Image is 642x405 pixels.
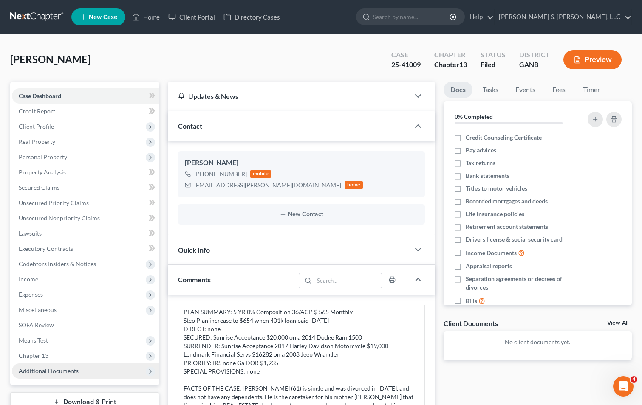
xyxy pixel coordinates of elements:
div: [EMAIL_ADDRESS][PERSON_NAME][DOMAIN_NAME] [194,181,341,189]
span: Pay advices [466,146,496,155]
span: Unsecured Nonpriority Claims [19,214,100,222]
span: Drivers license & social security card [466,235,563,244]
a: Credit Report [12,104,159,119]
a: [PERSON_NAME] & [PERSON_NAME], LLC [495,9,631,25]
a: Fees [546,82,573,98]
span: Titles to motor vehicles [466,184,527,193]
strong: 0% Completed [455,113,493,120]
span: Life insurance policies [466,210,524,218]
span: Personal Property [19,153,67,160]
span: Real Property [19,138,55,145]
a: Property Analysis [12,165,159,180]
div: Client Documents [444,319,498,328]
a: Secured Claims [12,180,159,195]
span: Credit Counseling Certificate [466,133,542,142]
span: Lawsuits [19,230,42,237]
span: Case Dashboard [19,92,61,99]
input: Search by name... [373,9,451,25]
iframe: Intercom live chat [613,376,634,397]
span: Comments [178,276,211,284]
span: Additional Documents [19,367,79,374]
span: Secured Claims [19,184,59,191]
div: Status [481,50,506,60]
a: Timer [576,82,607,98]
a: Directory Cases [219,9,284,25]
span: Separation agreements or decrees of divorces [466,275,578,292]
a: View All [607,320,628,326]
a: Docs [444,82,472,98]
a: Help [465,9,494,25]
div: Case [391,50,421,60]
span: 4 [631,376,637,383]
span: Bills [466,297,477,305]
div: Updates & News [178,92,399,101]
span: Property Analysis [19,169,66,176]
span: Income Documents [466,249,517,257]
span: Income [19,276,38,283]
span: Tax returns [466,159,495,167]
span: New Case [89,14,117,20]
a: Client Portal [164,9,219,25]
span: [PERSON_NAME] [10,53,91,65]
span: Recorded mortgages and deeds [466,197,548,205]
span: Quick Info [178,246,210,254]
div: District [519,50,550,60]
div: home [345,181,363,189]
span: Executory Contracts [19,245,73,252]
span: Retirement account statements [466,222,548,231]
span: Bank statements [466,172,509,180]
span: Client Profile [19,123,54,130]
span: SOFA Review [19,321,54,329]
span: Miscellaneous [19,306,57,313]
a: SOFA Review [12,318,159,333]
span: Appraisal reports [466,262,512,270]
a: Events [509,82,542,98]
div: Chapter [434,60,467,70]
div: [PERSON_NAME] [185,158,418,168]
span: Contact [178,122,202,130]
button: Preview [563,50,622,69]
button: New Contact [185,211,418,218]
p: No client documents yet. [450,338,625,346]
span: Chapter 13 [19,352,48,359]
span: Expenses [19,291,43,298]
div: GANB [519,60,550,70]
input: Search... [314,273,382,288]
span: Means Test [19,337,48,344]
span: 13 [459,60,467,68]
span: Unsecured Priority Claims [19,199,89,206]
div: Filed [481,60,506,70]
a: Executory Contracts [12,241,159,256]
a: Lawsuits [12,226,159,241]
a: Unsecured Nonpriority Claims [12,211,159,226]
span: Codebtors Insiders & Notices [19,260,96,267]
a: Unsecured Priority Claims [12,195,159,211]
div: mobile [250,170,272,178]
div: 25-41009 [391,60,421,70]
div: Chapter [434,50,467,60]
div: [PHONE_NUMBER] [194,170,247,178]
span: Credit Report [19,107,55,115]
a: Tasks [476,82,505,98]
a: Home [128,9,164,25]
a: Case Dashboard [12,88,159,104]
